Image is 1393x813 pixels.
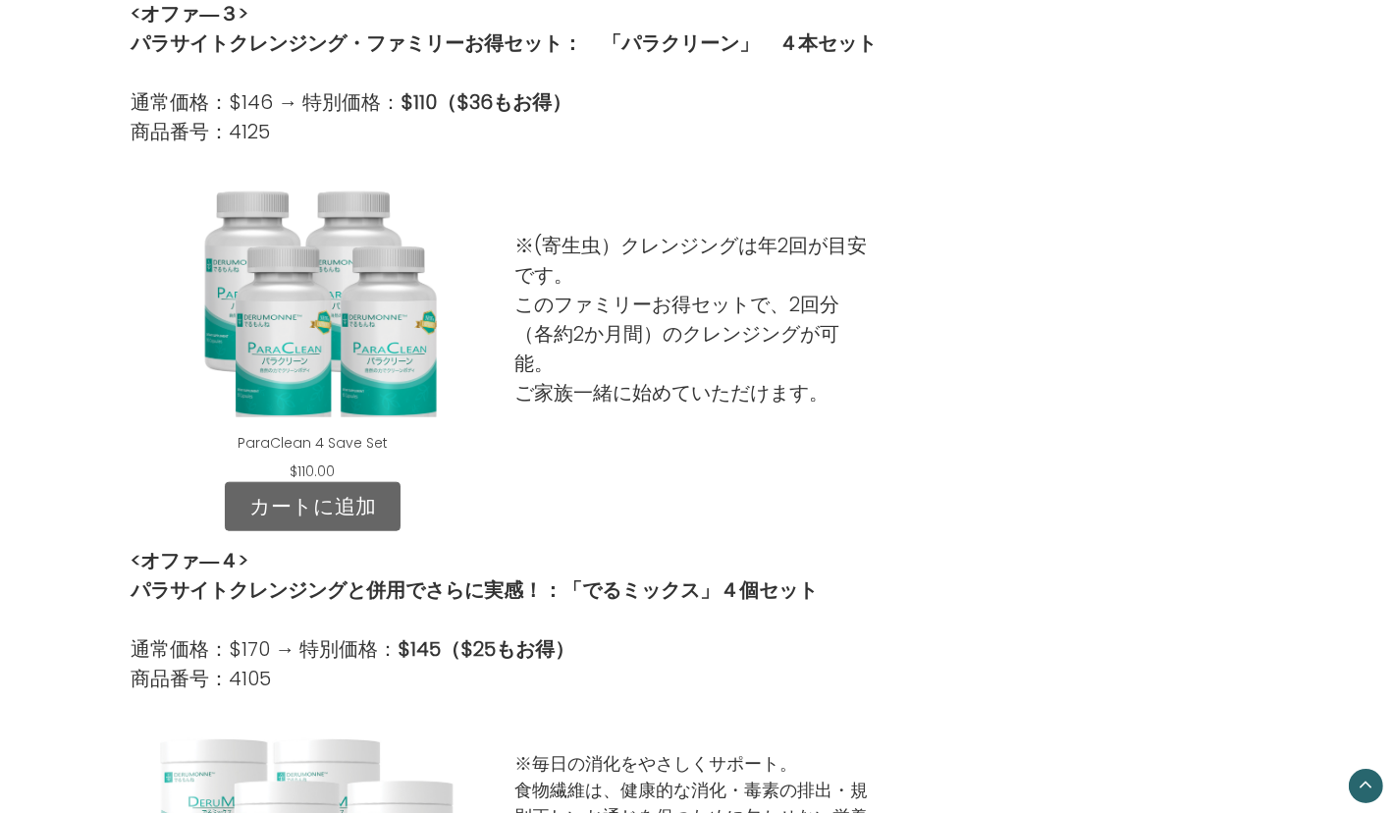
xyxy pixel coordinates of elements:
[131,87,877,146] p: 通常価格：$146 → 特別価格： 商品番号：4125
[401,88,571,116] strong: $110（$36もお得）
[398,635,574,663] strong: $145（$25もお得）
[225,482,401,531] a: カートに追加
[131,547,248,574] strong: <オファ―４>
[131,664,818,693] p: 商品番号：4105
[238,433,388,453] a: ParaClean 4 Save Set
[131,156,494,482] div: ParaClean 4 Save Set
[131,576,818,604] strong: パラサイトクレンジングと併用でさらに実感！：「でるミックス」４個セット
[131,634,818,664] p: 通常価格：$170 → 特別価格：
[131,29,877,57] strong: パラサイトクレンジング・ファミリーお得セット： 「パラクリーン」 ４本セット
[514,231,878,407] p: ※(寄生虫）クレンジングは年2回が目安です。 このファミリーお得セットで、2回分（各約2か月間）のクレンジングが可能。 ご家族一緒に始めていただけます。
[278,461,347,482] div: $110.00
